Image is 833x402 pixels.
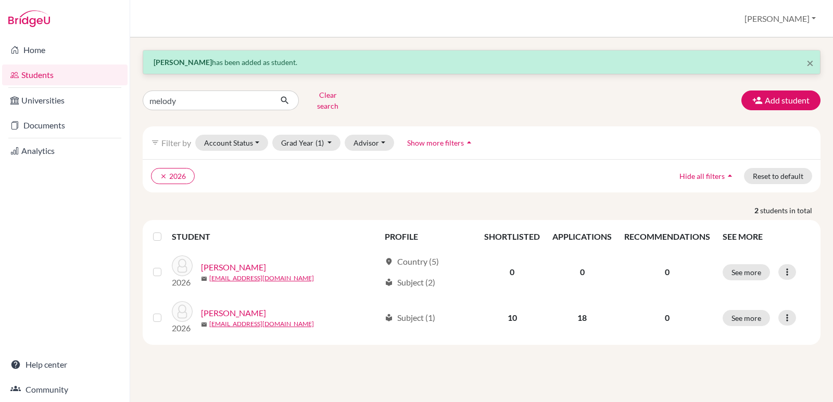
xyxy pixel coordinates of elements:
img: Teira, Melody [172,301,193,322]
button: clear2026 [151,168,195,184]
a: [EMAIL_ADDRESS][DOMAIN_NAME] [209,274,314,283]
a: [PERSON_NAME] [201,307,266,319]
span: Hide all filters [679,172,725,180]
i: arrow_drop_up [725,171,735,181]
p: has been added as student. [154,57,810,68]
strong: [PERSON_NAME] [154,58,212,67]
i: clear [160,173,167,180]
span: (1) [315,138,324,147]
button: Add student [741,90,821,110]
button: Advisor [345,135,394,151]
i: filter_list [151,138,159,147]
a: Home [2,40,128,60]
span: mail [201,276,207,282]
span: students in total [760,205,821,216]
button: Reset to default [744,168,812,184]
a: Help center [2,354,128,375]
i: arrow_drop_up [464,137,474,148]
button: Account Status [195,135,268,151]
span: mail [201,321,207,328]
button: [PERSON_NAME] [740,9,821,29]
img: Teira, Melody [172,255,193,276]
p: 0 [624,266,710,278]
span: local_library [385,278,393,287]
a: Students [2,64,128,85]
input: Find student by name... [143,90,272,110]
span: local_library [385,314,393,322]
p: 2026 [172,276,193,289]
button: Close [806,57,814,69]
button: Grad Year(1) [272,135,341,151]
span: × [806,55,814,70]
td: 0 [478,249,546,295]
img: Bridge-U [8,10,50,27]
th: STUDENT [172,224,378,249]
p: 0 [624,312,710,324]
td: 10 [478,295,546,341]
td: 18 [546,295,618,341]
span: Show more filters [407,138,464,147]
th: SHORTLISTED [478,224,546,249]
th: SEE MORE [716,224,816,249]
button: Clear search [299,87,357,114]
a: Documents [2,115,128,136]
a: [PERSON_NAME] [201,261,266,274]
a: Universities [2,90,128,111]
td: 0 [546,249,618,295]
div: Subject (2) [385,276,435,289]
strong: 2 [754,205,760,216]
a: Community [2,379,128,400]
a: [EMAIL_ADDRESS][DOMAIN_NAME] [209,319,314,329]
span: location_on [385,257,393,266]
p: 2026 [172,322,193,334]
button: Show more filtersarrow_drop_up [398,135,483,151]
div: Subject (1) [385,312,435,324]
th: RECOMMENDATIONS [618,224,716,249]
button: Hide all filtersarrow_drop_up [671,168,744,184]
th: APPLICATIONS [546,224,618,249]
a: Analytics [2,140,128,161]
th: PROFILE [378,224,478,249]
div: Country (5) [385,255,439,268]
button: See more [723,264,770,280]
button: See more [723,310,770,326]
span: Filter by [161,138,191,148]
